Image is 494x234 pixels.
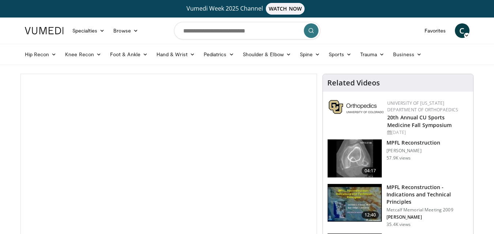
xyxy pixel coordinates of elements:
a: C [455,23,470,38]
input: Search topics, interventions [174,22,320,39]
h3: MPFL Reconstruction - Indications and Technical Principles [386,184,469,206]
a: Business [389,47,426,62]
img: 642458_3.png.150x105_q85_crop-smart_upscale.jpg [328,184,382,222]
img: 38434_0000_3.png.150x105_q85_crop-smart_upscale.jpg [328,139,382,177]
a: Hand & Wrist [152,47,199,62]
a: 20th Annual CU Sports Medicine Fall Symposium [387,114,452,128]
span: 04:17 [362,167,379,174]
span: 12:40 [362,211,379,219]
img: VuMedi Logo [25,27,64,34]
a: Vumedi Week 2025 ChannelWATCH NOW [26,3,468,15]
a: Favorites [420,23,450,38]
p: [PERSON_NAME] [386,214,469,220]
a: Sports [324,47,356,62]
a: Shoulder & Elbow [238,47,295,62]
p: 35.4K views [386,222,411,227]
a: University of [US_STATE] Department of Orthopaedics [387,100,458,113]
span: WATCH NOW [266,3,305,15]
a: Spine [295,47,324,62]
a: Knee Recon [61,47,106,62]
a: Pediatrics [199,47,238,62]
h3: MPFL Reconstruction [386,139,440,146]
img: 355603a8-37da-49b6-856f-e00d7e9307d3.png.150x105_q85_autocrop_double_scale_upscale_version-0.2.png [329,100,384,114]
a: 12:40 MPFL Reconstruction - Indications and Technical Principles Metcalf Memorial Meeting 2009 [P... [327,184,469,227]
h4: Related Videos [327,78,380,87]
p: [PERSON_NAME] [386,148,440,154]
a: Specialties [68,23,109,38]
a: Hip Recon [20,47,61,62]
p: Metcalf Memorial Meeting 2009 [386,207,469,213]
p: 57.9K views [386,155,411,161]
a: Browse [109,23,143,38]
a: Trauma [356,47,389,62]
a: 04:17 MPFL Reconstruction [PERSON_NAME] 57.9K views [327,139,469,178]
a: Foot & Ankle [106,47,152,62]
div: [DATE] [387,129,467,136]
